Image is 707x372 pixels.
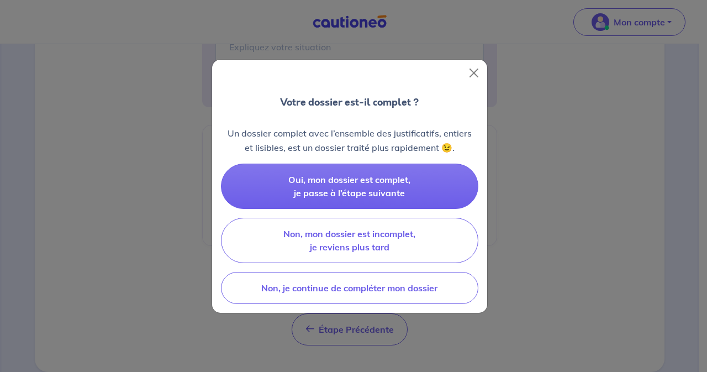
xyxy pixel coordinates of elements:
[261,282,437,294] span: Non, je continue de compléter mon dossier
[221,164,478,209] button: Oui, mon dossier est complet, je passe à l’étape suivante
[221,272,478,304] button: Non, je continue de compléter mon dossier
[283,228,415,253] span: Non, mon dossier est incomplet, je reviens plus tard
[280,95,419,109] p: Votre dossier est-il complet ?
[221,218,478,263] button: Non, mon dossier est incomplet, je reviens plus tard
[221,126,478,155] p: Un dossier complet avec l’ensemble des justificatifs, entiers et lisibles, est un dossier traité ...
[465,64,483,82] button: Close
[288,174,410,198] span: Oui, mon dossier est complet, je passe à l’étape suivante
